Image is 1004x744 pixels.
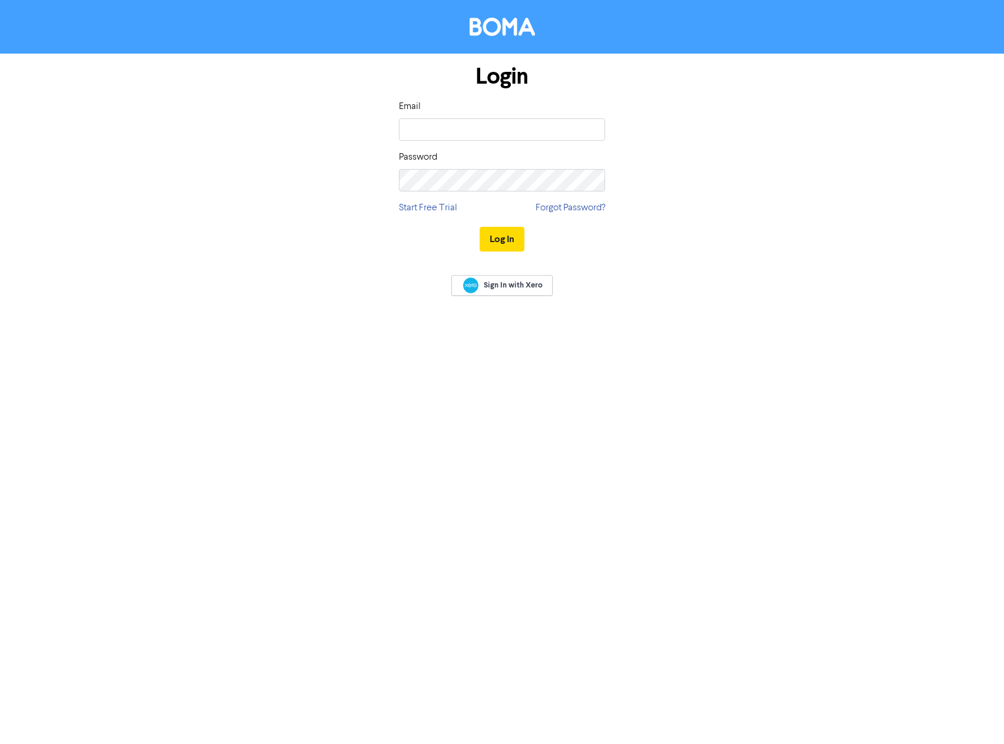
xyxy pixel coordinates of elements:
[399,201,457,215] a: Start Free Trial
[463,277,478,293] img: Xero logo
[470,18,535,36] img: BOMA Logo
[536,201,605,215] a: Forgot Password?
[399,100,421,114] label: Email
[399,150,437,164] label: Password
[484,280,543,290] span: Sign In with Xero
[399,63,605,90] h1: Login
[480,227,524,252] button: Log In
[451,275,553,296] a: Sign In with Xero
